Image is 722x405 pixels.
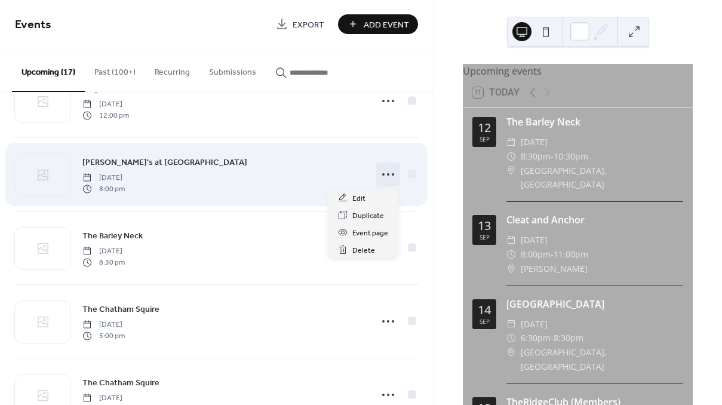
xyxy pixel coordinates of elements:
[521,247,551,262] span: 8:00pm
[85,48,145,91] button: Past (100+)
[521,331,551,345] span: 6:30pm
[521,345,683,374] span: [GEOGRAPHIC_DATA], [GEOGRAPHIC_DATA]
[506,135,516,149] div: ​
[82,230,143,243] span: The Barley Neck
[82,376,159,389] a: The Chatham Squire
[352,210,384,222] span: Duplicate
[551,149,554,164] span: -
[506,345,516,360] div: ​
[521,135,548,149] span: [DATE]
[480,136,490,142] div: Sep
[293,19,324,31] span: Export
[82,377,159,389] span: The Chatham Squire
[82,155,247,169] a: [PERSON_NAME]'s at [GEOGRAPHIC_DATA]
[506,317,516,332] div: ​
[15,13,51,36] span: Events
[145,48,199,91] button: Recurring
[82,246,125,257] span: [DATE]
[551,247,554,262] span: -
[506,262,516,276] div: ​
[338,14,418,34] button: Add Event
[506,164,516,178] div: ​
[478,220,491,232] div: 13
[82,157,247,169] span: [PERSON_NAME]'s at [GEOGRAPHIC_DATA]
[480,318,490,324] div: Sep
[364,19,409,31] span: Add Event
[506,115,683,129] div: The Barley Neck
[82,110,129,121] span: 12:00 pm
[554,247,588,262] span: 11:00pm
[554,331,583,345] span: 8:30pm
[521,317,548,332] span: [DATE]
[267,14,333,34] a: Export
[82,330,125,341] span: 5:00 pm
[506,213,683,227] div: Cleat and Anchor
[82,99,129,110] span: [DATE]
[551,331,554,345] span: -
[82,183,125,194] span: 8:00 pm
[506,247,516,262] div: ​
[82,229,143,243] a: The Barley Neck
[199,48,266,91] button: Submissions
[82,303,159,316] span: The Chatham Squire
[480,234,490,240] div: Sep
[506,297,683,311] div: [GEOGRAPHIC_DATA]
[12,48,85,92] button: Upcoming (17)
[82,257,125,268] span: 8:30 pm
[463,64,693,78] div: Upcoming events
[82,302,159,316] a: The Chatham Squire
[82,393,125,404] span: [DATE]
[352,192,365,205] span: Edit
[352,227,388,240] span: Event page
[82,173,125,183] span: [DATE]
[352,244,375,257] span: Delete
[506,331,516,345] div: ​
[521,149,551,164] span: 8:30pm
[82,320,125,330] span: [DATE]
[521,262,588,276] span: [PERSON_NAME]
[521,164,683,192] span: [GEOGRAPHIC_DATA], [GEOGRAPHIC_DATA]
[506,149,516,164] div: ​
[506,233,516,247] div: ​
[478,122,491,134] div: 12
[521,233,548,247] span: [DATE]
[478,304,491,316] div: 14
[554,149,588,164] span: 10:30pm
